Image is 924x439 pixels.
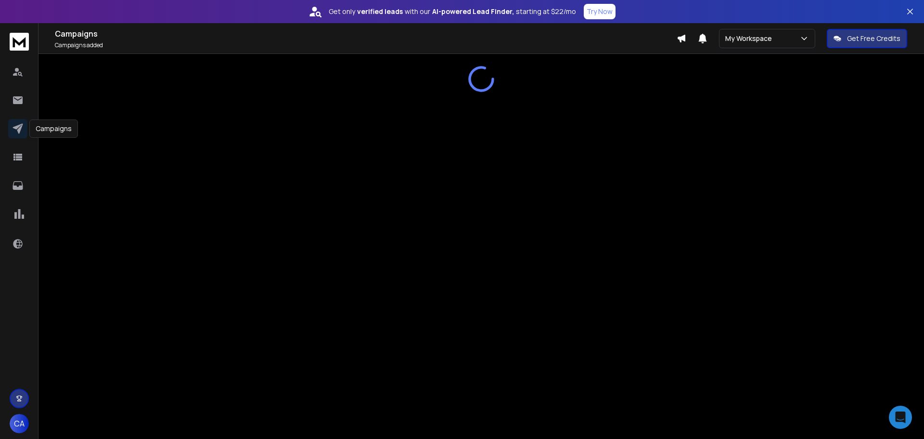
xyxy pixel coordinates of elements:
button: Get Free Credits [827,29,907,48]
strong: AI-powered Lead Finder, [432,7,514,16]
button: CA [10,414,29,433]
p: Try Now [587,7,613,16]
p: Get Free Credits [847,34,900,43]
div: Campaigns [29,120,78,138]
div: Open Intercom Messenger [889,406,912,429]
p: My Workspace [725,34,776,43]
p: Campaigns added [55,41,677,49]
p: Get only with our starting at $22/mo [329,7,576,16]
strong: verified leads [357,7,403,16]
h1: Campaigns [55,28,677,40]
img: logo [10,33,29,51]
button: Try Now [584,4,616,19]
